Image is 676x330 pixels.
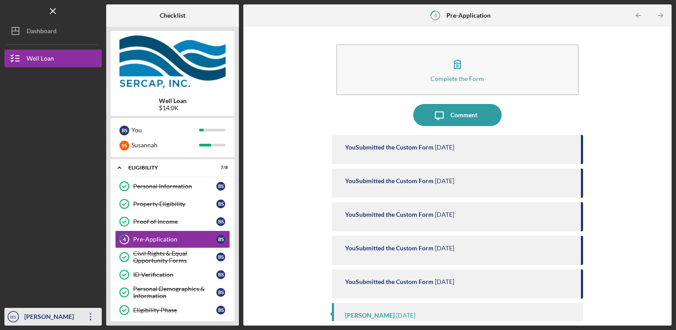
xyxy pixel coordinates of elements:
[123,237,126,242] tspan: 4
[128,165,206,170] div: Eligibility
[133,218,216,225] div: Proof of Income
[435,245,454,252] time: 2025-07-30 19:13
[159,97,187,104] b: Well Loan
[435,177,454,184] time: 2025-08-14 17:02
[160,12,185,19] b: Checklist
[27,22,57,42] div: Dashboard
[435,144,454,151] time: 2025-08-18 19:23
[133,200,216,207] div: Property Eligibility
[119,141,129,150] div: S S
[434,12,437,18] tspan: 4
[133,271,216,278] div: ID Verification
[435,211,454,218] time: 2025-08-14 17:01
[133,183,216,190] div: Personal Information
[345,245,434,252] div: You Submitted the Custom Form
[133,250,216,264] div: Civil Rights & Equal Opportunity Forms
[159,104,187,111] div: $14.0K
[115,301,230,319] a: Eligibility PhaseBS
[22,308,80,328] div: [PERSON_NAME]
[212,165,228,170] div: 7 / 8
[133,307,216,314] div: Eligibility Phase
[216,182,225,191] div: B S
[4,22,102,40] button: Dashboard
[216,306,225,315] div: B S
[11,315,16,319] text: BS
[216,217,225,226] div: B S
[216,270,225,279] div: B S
[345,211,434,218] div: You Submitted the Custom Form
[446,12,491,19] b: Pre-Application
[115,284,230,301] a: Personal Demographics & InformationBS
[336,44,579,95] button: Complete the Form
[133,285,216,299] div: Personal Demographics & Information
[396,312,415,319] time: 2025-07-30 17:39
[115,213,230,230] a: Proof of IncomeBS
[413,104,502,126] button: Comment
[115,195,230,213] a: Property EligibilityBS
[430,75,484,82] div: Complete the Form
[216,200,225,208] div: B S
[119,126,129,135] div: B S
[450,104,477,126] div: Comment
[4,308,102,326] button: BS[PERSON_NAME]
[435,278,454,285] time: 2025-07-30 18:08
[216,288,225,297] div: B S
[216,235,225,244] div: B S
[115,248,230,266] a: Civil Rights & Equal Opportunity FormsBS
[345,278,434,285] div: You Submitted the Custom Form
[345,144,434,151] div: You Submitted the Custom Form
[131,138,199,153] div: Susannah
[27,50,54,69] div: Well Loan
[131,123,199,138] div: You
[345,177,434,184] div: You Submitted the Custom Form
[115,266,230,284] a: ID VerificationBS
[345,312,395,319] div: [PERSON_NAME]
[4,50,102,67] button: Well Loan
[111,35,234,88] img: Product logo
[133,236,216,243] div: Pre-Application
[115,177,230,195] a: Personal InformationBS
[115,230,230,248] a: 4Pre-ApplicationBS
[216,253,225,261] div: B S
